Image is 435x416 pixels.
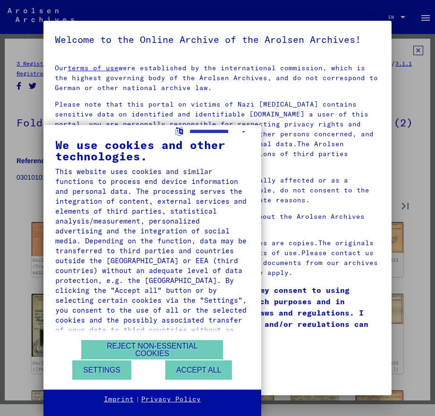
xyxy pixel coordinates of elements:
a: Imprint [104,395,134,404]
button: Reject non-essential cookies [81,340,223,359]
button: Accept all [165,360,232,380]
div: We use cookies and other technologies. [55,139,249,162]
button: Settings [72,360,131,380]
a: Privacy Policy [141,395,201,404]
div: This website uses cookies and similar functions to process end device information and personal da... [55,166,249,345]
